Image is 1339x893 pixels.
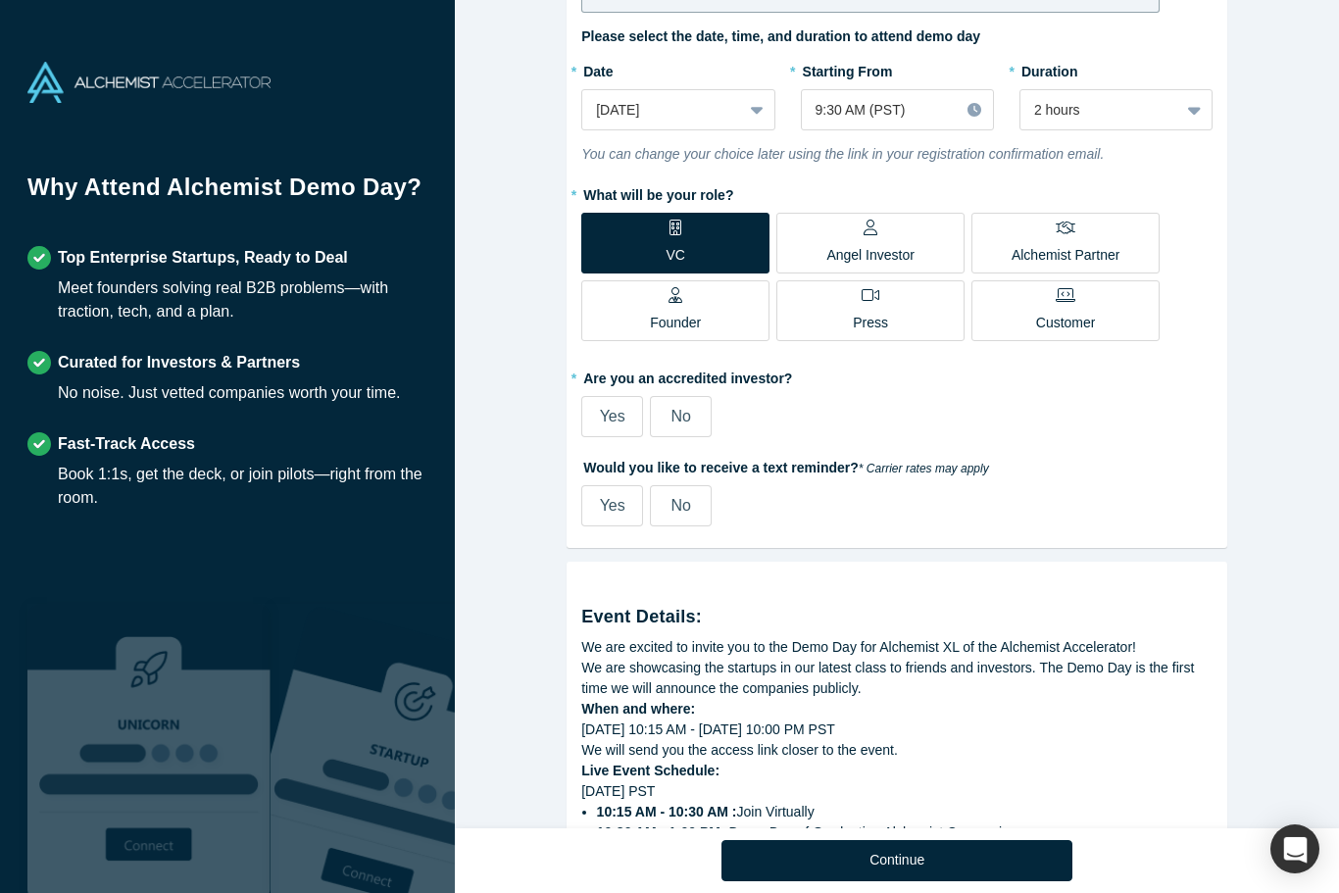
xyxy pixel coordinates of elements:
label: Would you like to receive a text reminder? [581,451,1213,478]
strong: Top Enterprise Startups, Ready to Deal [58,249,348,266]
label: Please select the date, time, and duration to attend demo day [581,26,980,47]
h1: Why Attend Alchemist Demo Day? [27,170,427,219]
img: Alchemist Accelerator Logo [27,62,271,103]
span: Yes [600,497,625,514]
strong: Fast-Track Access [58,435,195,452]
label: Starting From [801,55,893,82]
strong: Live Event Schedule: [581,763,719,778]
button: Continue [721,840,1072,881]
div: Book 1:1s, get the deck, or join pilots—right from the room. [58,463,427,510]
label: Are you an accredited investor? [581,362,1213,389]
p: Alchemist Partner [1012,245,1119,266]
p: Angel Investor [826,245,915,266]
em: * Carrier rates may apply [859,462,989,475]
div: [DATE] PST [581,781,1213,843]
strong: Event Details: [581,607,702,626]
strong: 10:15 AM - 10:30 AM : [597,804,737,819]
div: Meet founders solving real B2B problems—with traction, tech, and a plan. [58,276,427,323]
label: Date [581,55,774,82]
div: We will send you the access link closer to the event. [581,740,1213,761]
li: Demo Day of Graduating Alchemist Companies [597,822,1214,843]
div: No noise. Just vetted companies worth your time. [58,381,401,405]
strong: 10:30 AM - 1:00 PM : [597,824,729,840]
p: Customer [1036,313,1096,333]
p: Founder [650,313,701,333]
img: Prism AI [271,604,514,893]
img: Robust Technologies [27,604,271,893]
i: You can change your choice later using the link in your registration confirmation email. [581,146,1104,162]
span: No [670,497,690,514]
span: Yes [600,408,625,424]
label: What will be your role? [581,178,1213,206]
strong: Curated for Investors & Partners [58,354,300,371]
div: We are excited to invite you to the Demo Day for Alchemist XL of the Alchemist Accelerator! [581,637,1213,658]
span: No [670,408,690,424]
p: VC [666,245,684,266]
li: Join Virtually [597,802,1214,822]
p: Press [853,313,888,333]
label: Duration [1019,55,1213,82]
div: [DATE] 10:15 AM - [DATE] 10:00 PM PST [581,719,1213,740]
strong: When and where: [581,701,695,717]
div: We are showcasing the startups in our latest class to friends and investors. The Demo Day is the ... [581,658,1213,699]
